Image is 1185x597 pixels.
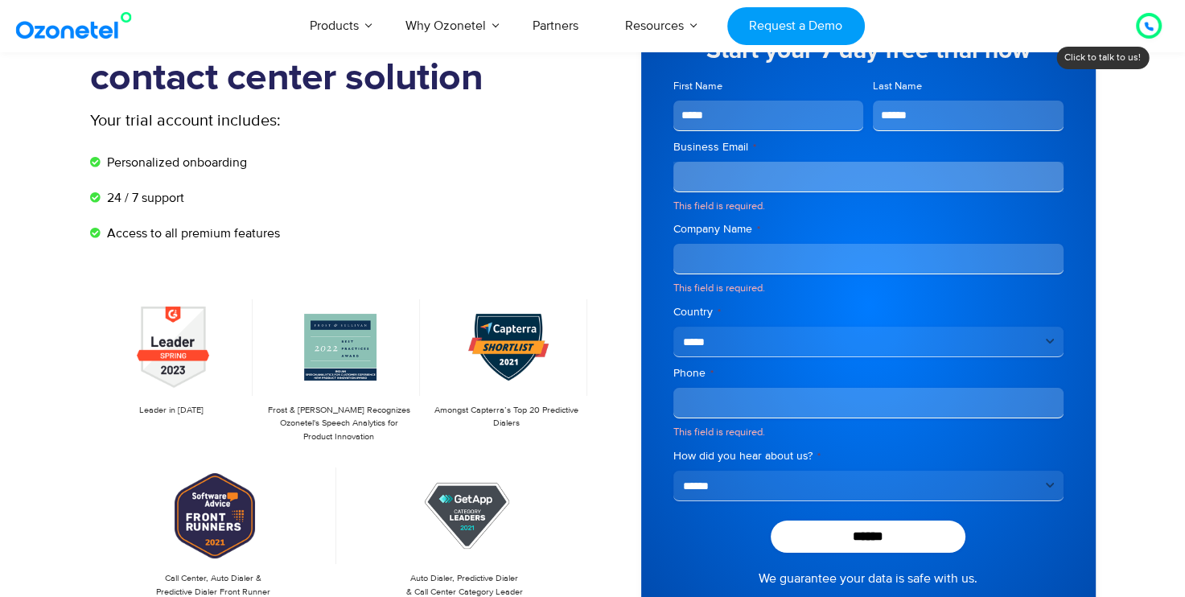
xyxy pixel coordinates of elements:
div: This field is required. [673,199,1064,214]
div: This field is required. [673,425,1064,440]
label: How did you hear about us? [673,448,1064,464]
h1: Experience the most flexible contact center solution [90,12,593,101]
p: Leader in [DATE] [98,404,245,418]
p: Amongst Capterra’s Top 20 Predictive Dialers [433,404,579,430]
label: Phone [673,365,1064,381]
label: Company Name [673,221,1064,237]
a: We guarantee your data is safe with us. [759,569,977,588]
label: First Name [673,79,864,94]
div: This field is required. [673,281,1064,296]
span: 24 / 7 support [103,188,184,208]
label: Business Email [673,139,1064,155]
label: Last Name [873,79,1064,94]
label: Country [673,304,1064,320]
p: Frost & [PERSON_NAME] Recognizes Ozonetel's Speech Analytics for Product Innovation [265,404,412,444]
span: Access to all premium features [103,224,280,243]
span: Personalized onboarding [103,153,247,172]
p: Your trial account includes: [90,109,472,133]
a: Request a Demo [727,7,865,45]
